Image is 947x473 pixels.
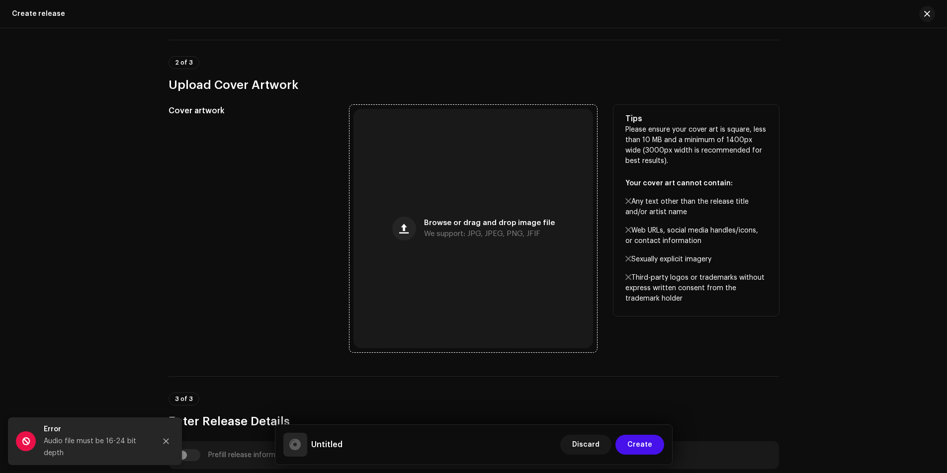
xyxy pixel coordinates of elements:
h5: Tips [625,113,767,125]
button: Close [156,431,176,451]
h5: Cover artwork [169,105,334,117]
h3: Upload Cover Artwork [169,77,779,93]
h3: Enter Release Details [169,413,779,429]
p: Please ensure your cover art is square, less than 10 MB and a minimum of 1400px wide (3000px widt... [625,125,767,304]
h5: Untitled [311,439,343,451]
span: We support: JPG, JPEG, PNG, JFIF [424,231,540,237]
span: 2 of 3 [175,60,193,66]
button: Create [615,435,664,455]
p: Your cover art cannot contain: [625,178,767,189]
p: Web URLs, social media handles/icons, or contact information [625,226,767,246]
span: Browse or drag and drop image file [424,220,555,227]
span: Create [627,435,652,455]
div: Audio file must be 16-24 bit depth [44,435,148,459]
p: Sexually explicit imagery [625,254,767,265]
span: 3 of 3 [175,396,193,402]
span: Discard [572,435,600,455]
p: Any text other than the release title and/or artist name [625,197,767,218]
div: Error [44,423,148,435]
button: Discard [560,435,611,455]
p: Third-party logos or trademarks without express written consent from the trademark holder [625,273,767,304]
